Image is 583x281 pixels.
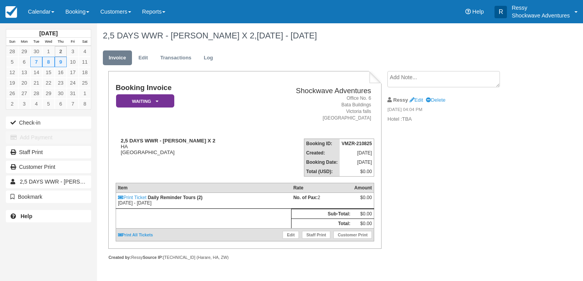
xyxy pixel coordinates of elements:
[133,50,154,66] a: Edit
[291,193,352,209] td: 2
[6,131,91,144] button: Add Payment
[79,67,91,78] a: 18
[472,9,484,15] span: Help
[6,146,91,158] a: Staff Print
[143,255,163,260] strong: Source IP:
[387,106,518,115] em: [DATE] 04:04 PM
[6,67,18,78] a: 12
[67,46,79,57] a: 3
[495,6,507,18] div: R
[6,88,18,99] a: 26
[79,57,91,67] a: 11
[30,57,42,67] a: 7
[352,183,374,193] th: Amount
[340,158,374,167] td: [DATE]
[55,46,67,57] a: 2
[42,67,54,78] a: 15
[283,231,299,239] a: Edit
[257,31,317,40] span: [DATE] - [DATE]
[67,88,79,99] a: 31
[42,38,54,46] th: Wed
[512,4,570,12] p: Ressy
[116,138,258,155] div: HA [GEOGRAPHIC_DATA]
[18,57,30,67] a: 6
[116,193,291,209] td: [DATE] - [DATE]
[42,57,54,67] a: 8
[67,99,79,109] a: 7
[30,99,42,109] a: 4
[352,209,374,219] td: $0.00
[55,78,67,88] a: 23
[30,38,42,46] th: Tue
[6,78,18,88] a: 19
[79,99,91,109] a: 8
[291,219,352,229] th: Total:
[55,67,67,78] a: 16
[55,99,67,109] a: 6
[304,139,340,149] th: Booking ID:
[18,88,30,99] a: 27
[465,9,471,14] i: Help
[6,210,91,222] a: Help
[42,88,54,99] a: 29
[18,67,30,78] a: 13
[30,67,42,78] a: 14
[198,50,219,66] a: Log
[42,99,54,109] a: 5
[116,94,174,108] em: Waiting
[55,88,67,99] a: 30
[409,97,423,103] a: Edit
[302,231,330,239] a: Staff Print
[118,232,153,237] a: Print All Tickets
[108,255,381,260] div: Ressy [TECHNICAL_ID] (Harare, HA, ZW)
[30,88,42,99] a: 28
[354,195,372,206] div: $0.00
[333,231,372,239] a: Customer Print
[79,38,91,46] th: Sat
[291,209,352,219] th: Sub-Total:
[6,46,18,57] a: 28
[55,57,67,67] a: 9
[5,6,17,18] img: checkfront-main-nav-mini-logo.png
[387,116,518,123] p: Hotel :TBA
[6,175,91,188] a: 2,5 DAYS WWR - [PERSON_NAME] X 2
[426,97,445,103] a: Delete
[18,38,30,46] th: Mon
[67,78,79,88] a: 24
[512,12,570,19] p: Shockwave Adventures
[42,78,54,88] a: 22
[39,30,57,36] strong: [DATE]
[67,38,79,46] th: Fri
[304,167,340,177] th: Total (USD):
[116,84,258,92] h1: Booking Invoice
[6,57,18,67] a: 5
[6,99,18,109] a: 2
[118,195,146,200] a: Print Ticket
[6,191,91,203] button: Bookmark
[21,213,32,219] b: Help
[55,38,67,46] th: Thu
[67,67,79,78] a: 17
[79,78,91,88] a: 25
[30,78,42,88] a: 21
[79,46,91,57] a: 4
[79,88,91,99] a: 1
[18,46,30,57] a: 29
[340,148,374,158] td: [DATE]
[148,195,203,200] strong: Daily Reminder Tours (2)
[116,183,291,193] th: Item
[154,50,197,66] a: Transactions
[108,255,131,260] strong: Created by:
[42,46,54,57] a: 1
[291,183,352,193] th: Rate
[6,161,91,173] a: Customer Print
[393,97,408,103] strong: Ressy
[116,94,172,108] a: Waiting
[6,116,91,129] button: Check-in
[6,38,18,46] th: Sun
[103,50,132,66] a: Invoice
[20,179,118,185] span: 2,5 DAYS WWR - [PERSON_NAME] X 2
[340,167,374,177] td: $0.00
[103,31,529,40] h1: 2,5 DAYS WWR - [PERSON_NAME] X 2,
[304,158,340,167] th: Booking Date:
